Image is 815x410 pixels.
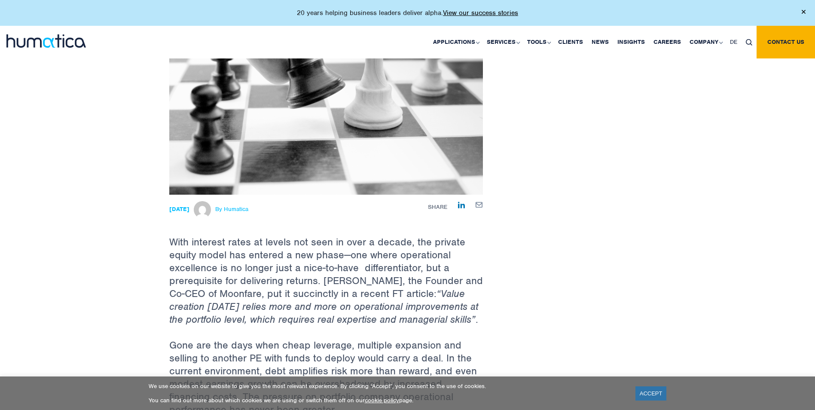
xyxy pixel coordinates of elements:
[443,9,518,17] a: View our success stories
[67,56,127,63] a: Data Protection Policy
[169,195,483,339] p: With interest rates at levels not seen in over a decade, the private equity model has entered a n...
[613,26,649,58] a: Insights
[757,26,815,58] a: Contact us
[649,26,685,58] a: Careers
[523,26,554,58] a: Tools
[144,28,284,46] input: Email*
[149,397,625,404] p: You can find out more about which cookies we are using or switch them off on our page.
[476,201,483,208] a: Share by E-Mail
[428,203,447,211] span: Share
[458,202,465,208] img: Share on LinkedIn
[726,26,742,58] a: DE
[149,382,625,390] p: We use cookies on our website to give you the most relevant experience. By clicking “Accept”, you...
[194,201,211,218] img: Michael Hillington
[587,26,613,58] a: News
[458,201,465,208] a: Share on LinkedIn
[169,205,189,213] strong: [DATE]
[482,26,523,58] a: Services
[144,2,284,19] input: Last name*
[2,57,8,63] input: I agree to Humatica'sData Protection Policyand that Humatica may use my data to contact e via ema...
[746,39,752,46] img: search_icon
[730,38,737,46] span: DE
[635,386,667,401] a: ACCEPT
[215,206,248,213] span: By Humatica
[11,56,265,71] p: I agree to Humatica's and that Humatica may use my data to contact e via email.
[429,26,482,58] a: Applications
[554,26,587,58] a: Clients
[685,26,726,58] a: Company
[297,9,518,17] p: 20 years helping business leaders deliver alpha.
[365,397,399,404] a: cookie policy
[169,287,478,326] em: “Value creation [DATE] relies more and more on operational improvements at the portfolio level, w...
[6,34,86,48] img: logo
[476,202,483,208] img: mailby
